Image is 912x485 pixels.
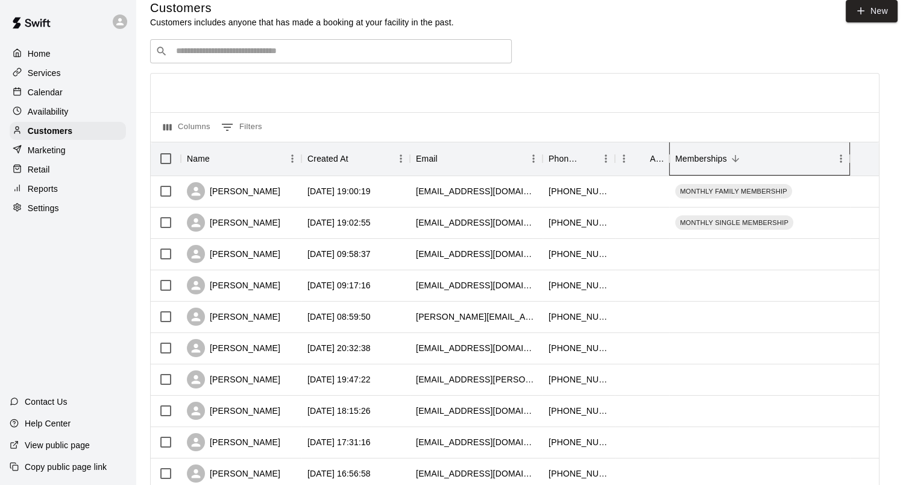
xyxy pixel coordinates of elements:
[181,142,301,176] div: Name
[28,67,61,79] p: Services
[28,125,72,137] p: Customers
[187,308,280,326] div: [PERSON_NAME]
[675,142,727,176] div: Memberships
[307,468,371,480] div: 2025-09-16 16:56:58
[150,39,512,63] div: Search customers by name or email
[416,185,536,197] div: jweverhart@yahoo.com
[549,142,580,176] div: Phone Number
[416,279,536,291] div: mollyj3@hotmail.com
[549,185,609,197] div: +13035222775
[187,370,280,388] div: [PERSON_NAME]
[10,103,126,121] a: Availability
[542,142,615,176] div: Phone Number
[28,106,69,118] p: Availability
[597,150,615,168] button: Menu
[633,150,650,167] button: Sort
[416,311,536,323] div: steven.bartelt@yahoo.com
[416,342,536,354] div: amykane711@gmail.com
[10,199,126,217] a: Settings
[150,16,454,28] p: Customers includes anyone that has made a booking at your facility in the past.
[675,184,792,198] div: MONTHLY FAMILY MEMBERSHIP
[28,86,63,98] p: Calendar
[549,248,609,260] div: +15635055368
[25,417,71,430] p: Help Center
[524,150,542,168] button: Menu
[10,64,126,82] a: Services
[187,276,280,294] div: [PERSON_NAME]
[307,342,371,354] div: 2025-09-16 20:32:38
[307,311,371,323] div: 2025-09-17 08:59:50
[669,142,850,176] div: Memberships
[25,439,90,451] p: View public page
[187,402,280,420] div: [PERSON_NAME]
[727,150,744,167] button: Sort
[25,396,68,408] p: Contact Us
[10,45,126,63] a: Home
[28,163,50,176] p: Retail
[549,436,609,448] div: +15635063272
[348,150,365,167] button: Sort
[218,118,265,137] button: Show filters
[10,141,126,159] a: Marketing
[187,142,210,176] div: Name
[549,405,609,417] div: +15633219722
[307,405,371,417] div: 2025-09-16 18:15:26
[549,342,609,354] div: +15636502567
[283,150,301,168] button: Menu
[416,436,536,448] div: chadterry3272@gmail.com
[10,180,126,198] a: Reports
[549,373,609,385] div: +13195726924
[28,48,51,60] p: Home
[307,185,371,197] div: 2025-09-16 19:00:19
[416,373,536,385] div: katie.duncan@north-scott.k12.ia.us
[392,150,410,168] button: Menu
[187,464,280,483] div: [PERSON_NAME]
[307,279,371,291] div: 2025-09-17 09:17:16
[160,118,213,137] button: Select columns
[675,186,792,196] span: MONTHLY FAMILY MEMBERSHIP
[10,83,126,101] a: Calendar
[187,339,280,357] div: [PERSON_NAME]
[187,182,280,200] div: [PERSON_NAME]
[28,202,59,214] p: Settings
[549,311,609,323] div: +13092352626
[187,214,280,232] div: [PERSON_NAME]
[410,142,542,176] div: Email
[307,248,371,260] div: 2025-09-17 09:58:37
[615,150,633,168] button: Menu
[832,150,850,168] button: Menu
[307,142,348,176] div: Created At
[438,150,454,167] button: Sort
[675,215,793,230] div: MONTHLY SINGLE MEMBERSHIP
[416,468,536,480] div: jvande_102@hotmail.com
[416,405,536,417] div: jcraft128142@yahoo.com
[307,373,371,385] div: 2025-09-16 19:47:22
[549,468,609,480] div: +13092306592
[416,248,536,260] div: tvenner@mail.com
[675,218,793,227] span: MONTHLY SINGLE MEMBERSHIP
[10,122,126,140] a: Customers
[416,142,438,176] div: Email
[307,217,371,229] div: 2025-09-15 19:02:55
[650,142,663,176] div: Age
[187,245,280,263] div: [PERSON_NAME]
[10,160,126,179] a: Retail
[307,436,371,448] div: 2025-09-16 17:31:16
[28,144,66,156] p: Marketing
[615,142,669,176] div: Age
[301,142,410,176] div: Created At
[549,279,609,291] div: +13092697623
[187,433,280,451] div: [PERSON_NAME]
[210,150,227,167] button: Sort
[580,150,597,167] button: Sort
[549,217,609,229] div: +13097388134
[28,183,58,195] p: Reports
